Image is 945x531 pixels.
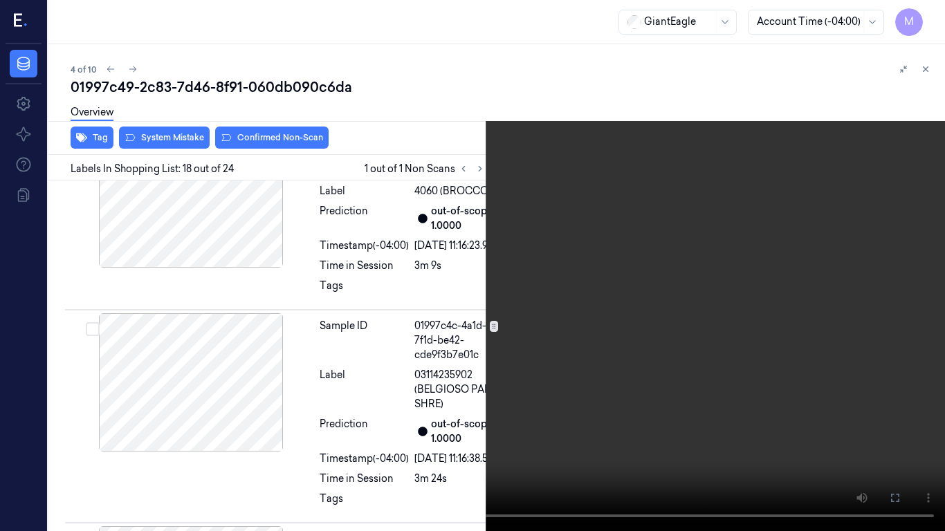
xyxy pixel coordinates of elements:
[71,162,234,176] span: Labels In Shopping List: 18 out of 24
[414,472,503,486] div: 3m 24s
[320,204,409,233] div: Prediction
[414,319,503,362] div: 01997c4c-4a1d-7f1d-be42-cde9f3b7e01c
[320,451,409,466] div: Timestamp (-04:00)
[365,160,488,177] span: 1 out of 1 Non Scans
[71,105,113,121] a: Overview
[320,472,409,486] div: Time in Session
[431,417,503,446] div: out-of-scope: 1.0000
[320,184,409,198] div: Label
[431,204,503,233] div: out-of-scope: 1.0000
[320,417,409,446] div: Prediction
[320,279,409,301] div: Tags
[320,239,409,253] div: Timestamp (-04:00)
[414,239,503,253] div: [DATE] 11:16:23.916
[71,127,113,149] button: Tag
[71,64,97,75] span: 4 of 10
[86,322,100,336] button: Select row
[320,259,409,273] div: Time in Session
[215,127,329,149] button: Confirmed Non-Scan
[71,77,934,97] div: 01997c49-2c83-7d46-8f91-060db090c6da
[320,368,409,411] div: Label
[414,451,503,466] div: [DATE] 11:16:38.557
[320,319,409,362] div: Sample ID
[414,184,502,198] span: 4060 (BROCCOLI )
[414,259,503,273] div: 3m 9s
[119,127,210,149] button: System Mistake
[895,8,923,36] button: M
[320,492,409,514] div: Tags
[414,368,503,411] span: 03114235902 (BELGIOSO PARM SHRE)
